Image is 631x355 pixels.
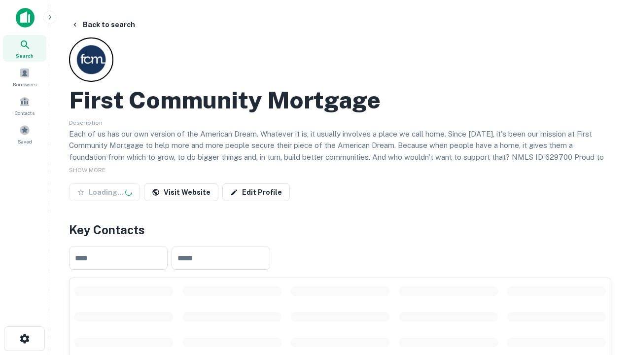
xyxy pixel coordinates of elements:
a: Edit Profile [222,183,290,201]
span: Contacts [15,109,35,117]
a: Search [3,35,46,62]
a: Borrowers [3,64,46,90]
span: Description [69,119,103,126]
img: capitalize-icon.png [16,8,35,28]
span: Saved [18,138,32,145]
a: Contacts [3,92,46,119]
a: Visit Website [144,183,218,201]
p: Each of us has our own version of the American Dream. Whatever it is, it usually involves a place... [69,128,611,175]
span: Borrowers [13,80,36,88]
span: Search [16,52,34,60]
button: Back to search [67,16,139,34]
h2: First Community Mortgage [69,86,381,114]
span: SHOW MORE [69,167,105,174]
a: Saved [3,121,46,147]
h4: Key Contacts [69,221,611,239]
iframe: Chat Widget [582,245,631,292]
